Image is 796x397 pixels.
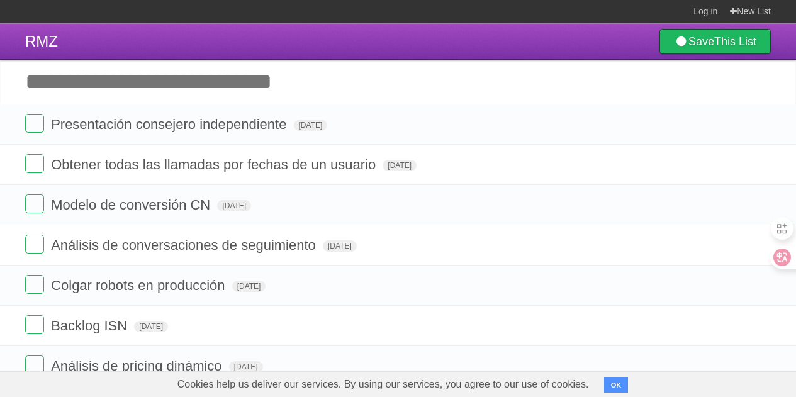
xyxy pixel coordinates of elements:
[604,377,629,393] button: OK
[659,29,771,54] a: SaveThis List
[51,197,213,213] span: Modelo de conversión CN
[217,200,251,211] span: [DATE]
[51,358,225,374] span: Análisis de pricing dinámico
[25,33,58,50] span: RMZ
[51,237,319,253] span: Análisis de conversaciones de seguimiento
[25,275,44,294] label: Done
[165,372,602,397] span: Cookies help us deliver our services. By using our services, you agree to our use of cookies.
[51,116,289,132] span: Presentación consejero independiente
[51,318,130,333] span: Backlog ISN
[25,194,44,213] label: Done
[232,281,266,292] span: [DATE]
[25,235,44,254] label: Done
[294,120,328,131] span: [DATE]
[383,160,417,171] span: [DATE]
[51,277,228,293] span: Colgar robots en producción
[714,35,756,48] b: This List
[51,157,379,172] span: Obtener todas las llamadas por fechas de un usuario
[25,114,44,133] label: Done
[134,321,168,332] span: [DATE]
[25,355,44,374] label: Done
[25,315,44,334] label: Done
[323,240,357,252] span: [DATE]
[25,154,44,173] label: Done
[229,361,263,372] span: [DATE]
